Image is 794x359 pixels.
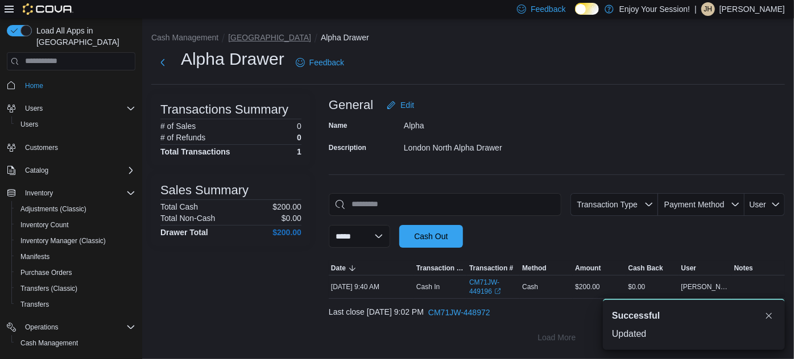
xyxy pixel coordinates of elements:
button: Inventory Manager (Classic) [11,233,140,249]
span: Date [331,264,346,273]
a: Manifests [16,250,54,264]
a: Feedback [291,51,349,74]
span: Users [20,120,38,129]
p: Cash In [416,282,440,291]
span: Transfers (Classic) [20,284,77,293]
a: Inventory Count [16,218,73,232]
span: Operations [25,323,59,332]
div: [DATE] 9:40 AM [329,280,414,294]
span: Cash Back [628,264,663,273]
span: Users [25,104,43,113]
span: Users [16,118,135,131]
span: $200.00 [575,282,599,291]
button: Alpha Drawer [321,33,369,42]
p: | [694,2,697,16]
span: Transaction Type [577,200,638,209]
img: Cova [23,3,73,15]
button: Edit [382,94,419,116]
button: Amount [573,261,626,275]
span: Inventory Manager (Classic) [16,234,135,248]
span: JH [704,2,713,16]
p: Enjoy Your Session! [619,2,690,16]
button: [GEOGRAPHIC_DATA] [228,33,311,42]
button: Cash Back [626,261,679,275]
span: [PERSON_NAME] [681,282,730,291]
label: Name [329,121,348,130]
span: Purchase Orders [16,266,135,279]
span: Load More [538,332,576,343]
div: Justin Hutchings [701,2,715,16]
span: CM71JW-448972 [428,307,490,318]
button: Date [329,261,414,275]
span: Operations [20,320,135,334]
span: User [681,264,697,273]
button: Transaction Type [570,193,658,216]
h1: Alpha Drawer [181,48,284,70]
span: Customers [20,140,135,155]
button: Dismiss toast [762,309,776,323]
a: Purchase Orders [16,266,77,279]
span: Adjustments (Classic) [16,202,135,216]
span: Users [20,102,135,115]
h4: $200.00 [272,228,301,237]
div: Alpha [404,116,556,130]
button: Operations [2,319,140,335]
span: Transaction Type [416,264,465,273]
div: London North Alpha Drawer [404,139,556,152]
button: Catalog [20,164,53,177]
button: Inventory [20,186,57,200]
button: Users [20,102,47,115]
button: Transaction # [467,261,520,275]
button: Method [520,261,573,275]
span: Cash Management [16,336,135,350]
span: Successful [612,309,660,323]
button: Users [2,101,140,116]
span: Feedback [309,57,344,68]
button: Payment Method [658,193,745,216]
a: Transfers [16,298,53,311]
button: Next [151,51,174,74]
button: Cash Management [11,335,140,351]
button: Notes [732,261,785,275]
button: CM71JW-448972 [424,301,495,324]
a: Users [16,118,43,131]
h6: # of Sales [160,122,196,131]
h6: Total Cash [160,202,198,211]
button: Manifests [11,249,140,265]
button: Inventory [2,185,140,201]
h4: 1 [297,147,301,156]
input: Dark Mode [575,3,599,15]
span: Manifests [20,252,49,261]
div: Updated [612,327,776,341]
button: Home [2,77,140,94]
button: Inventory Count [11,217,140,233]
span: Purchase Orders [20,268,72,277]
a: Inventory Manager (Classic) [16,234,110,248]
div: $0.00 [626,280,679,294]
span: Inventory Manager (Classic) [20,236,106,245]
span: Feedback [531,3,565,15]
button: Load More [329,326,785,349]
span: Cash Out [414,231,448,242]
button: Adjustments (Classic) [11,201,140,217]
span: Method [522,264,547,273]
p: $0.00 [282,214,301,223]
h6: # of Refunds [160,133,205,142]
span: Catalog [25,166,48,175]
a: Customers [20,141,63,155]
span: Manifests [16,250,135,264]
button: Customers [2,139,140,156]
label: Description [329,143,366,152]
span: Load All Apps in [GEOGRAPHIC_DATA] [32,25,135,48]
h4: Drawer Total [160,228,208,237]
span: Payment Method [664,200,725,209]
h3: Sales Summary [160,183,249,197]
button: Operations [20,320,63,334]
p: 0 [297,133,301,142]
div: Last close [DATE] 9:02 PM [329,301,785,324]
p: [PERSON_NAME] [719,2,785,16]
button: Catalog [2,162,140,178]
span: Catalog [20,164,135,177]
span: Home [20,78,135,93]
